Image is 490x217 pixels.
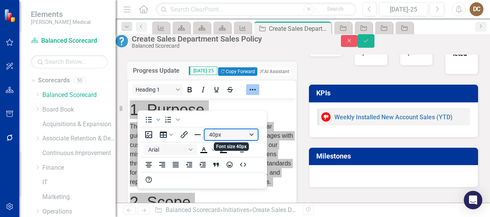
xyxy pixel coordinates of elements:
div: Background color Black [217,144,236,155]
a: Initiatives [223,206,249,214]
span: Arial [148,147,186,153]
button: Horizontal line [191,129,204,140]
div: Bullet list [142,114,161,125]
a: Weekly Installed New Account Sales (YTD) [334,114,453,121]
a: IT [42,178,116,187]
a: Marketing [42,193,116,202]
img: No Information [116,35,128,47]
div: Open Intercom Messenger [464,191,482,209]
button: [DATE]-25 [379,2,428,16]
a: Acquisitions & Expansion [42,120,116,129]
button: Justify [169,159,182,170]
div: Numbered list [162,114,181,125]
button: Insert/edit link [178,129,191,140]
input: Search Below... [31,55,108,68]
input: Search ClearPoint... [156,3,357,16]
a: Continuous Improvement [42,149,116,158]
h3: Milestones [316,152,473,160]
div: » » [154,206,297,215]
a: Finance [42,164,116,172]
p: This policy applies to all [PERSON_NAME] Medical employees involved in sales, business developmen... [2,116,166,153]
a: Balanced Scorecard [42,91,116,100]
span: [DATE] [362,40,379,56]
h3: KPIs [316,89,473,97]
button: Bold [183,84,196,95]
div: Create Sales Department Sales Policy [132,35,326,43]
a: Balanced Scorecard [166,206,220,214]
button: Help [142,174,155,185]
span: Search [327,6,344,12]
button: Align right [156,159,169,170]
button: Underline [210,84,223,95]
button: Align center [142,159,155,170]
button: Insert image [142,129,155,140]
button: Strikethrough [223,84,237,95]
small: [PERSON_NAME] Medical [31,19,91,25]
span: [DATE]-25 [189,67,217,75]
button: Blockquote [210,159,223,170]
a: Operations [42,207,116,216]
button: Reveal or hide additional toolbar items [246,84,259,95]
button: Align left [237,144,250,155]
button: DC [470,2,483,16]
span: Elements [31,10,91,19]
button: AI Assistant [257,68,291,75]
div: 50 [74,77,86,84]
h3: Progress Update [133,67,183,74]
button: Font size 40px [205,129,258,140]
button: Copy Forward [218,67,257,76]
a: Scorecards [38,76,70,85]
a: Board Book [42,105,116,114]
div: [DATE]-25 [382,5,425,14]
button: Decrease indent [183,159,196,170]
button: Increase indent [196,159,209,170]
a: Balanced Scorecard [31,37,108,45]
div: Create Sales Department Sales Policy [269,24,329,33]
img: ClearPoint Strategy [4,9,17,22]
button: Search [316,4,355,15]
img: Below Target [321,112,331,122]
button: Block Heading 1 [133,84,183,95]
div: Text color Black [197,144,216,155]
button: Font Arial [144,144,197,155]
button: Italic [196,84,210,95]
div: Balanced Scorecard [132,43,326,49]
button: HTML Editor [237,159,250,170]
div: Create Sales Department Sales Policy [252,206,354,214]
span: Heading 1 [136,87,173,93]
button: Emojis [223,159,236,170]
a: Associate Retention & Development [42,134,116,143]
span: [DATE] [408,40,425,56]
button: Table [156,129,177,140]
